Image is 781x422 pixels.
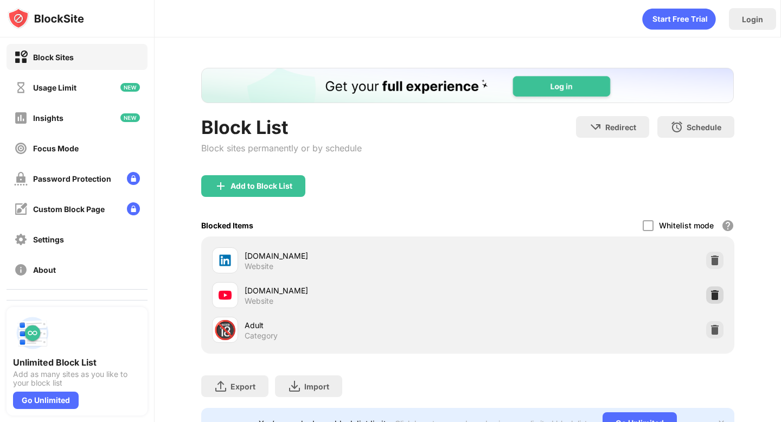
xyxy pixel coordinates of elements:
[605,123,636,132] div: Redirect
[245,250,468,261] div: [DOMAIN_NAME]
[127,202,140,215] img: lock-menu.svg
[687,123,721,132] div: Schedule
[201,221,253,230] div: Blocked Items
[304,382,329,391] div: Import
[33,113,63,123] div: Insights
[33,265,56,274] div: About
[201,143,362,154] div: Block sites permanently or by schedule
[245,319,468,331] div: Adult
[245,331,278,341] div: Category
[33,174,111,183] div: Password Protection
[245,296,273,306] div: Website
[14,111,28,125] img: insights-off.svg
[14,81,28,94] img: time-usage-off.svg
[214,319,236,341] div: 🔞
[13,370,141,387] div: Add as many sites as you like to your block list
[231,182,292,190] div: Add to Block List
[33,53,74,62] div: Block Sites
[659,221,714,230] div: Whitelist mode
[245,285,468,296] div: [DOMAIN_NAME]
[14,172,28,186] img: password-protection-off.svg
[33,144,79,153] div: Focus Mode
[13,314,52,353] img: push-block-list.svg
[120,113,140,122] img: new-icon.svg
[219,254,232,267] img: favicons
[231,382,255,391] div: Export
[201,116,362,138] div: Block List
[33,83,76,92] div: Usage Limit
[120,83,140,92] img: new-icon.svg
[14,233,28,246] img: settings-off.svg
[742,15,763,24] div: Login
[13,392,79,409] div: Go Unlimited
[13,357,141,368] div: Unlimited Block List
[201,68,734,103] iframe: Banner
[8,8,84,29] img: logo-blocksite.svg
[642,8,716,30] div: animation
[219,289,232,302] img: favicons
[14,142,28,155] img: focus-off.svg
[14,50,28,64] img: block-on.svg
[127,172,140,185] img: lock-menu.svg
[14,202,28,216] img: customize-block-page-off.svg
[33,204,105,214] div: Custom Block Page
[14,263,28,277] img: about-off.svg
[245,261,273,271] div: Website
[33,235,64,244] div: Settings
